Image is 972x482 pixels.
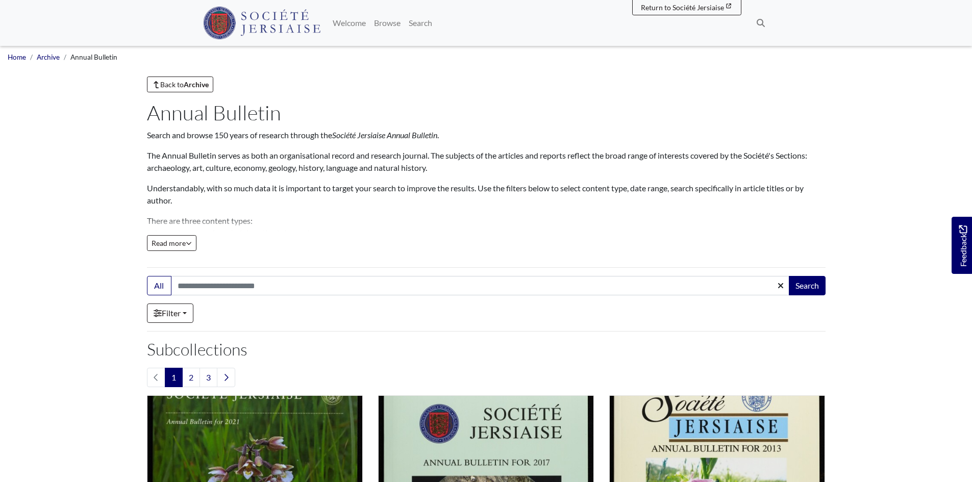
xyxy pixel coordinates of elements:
button: Search [789,276,826,295]
p: There are three content types: Information: contains administrative information. Reports: contain... [147,215,826,264]
strong: Archive [184,80,209,89]
span: Goto page 1 [165,368,183,387]
li: Previous page [147,368,165,387]
a: Next page [217,368,235,387]
a: Back toArchive [147,77,214,92]
a: Goto page 2 [182,368,200,387]
button: Read all of the content [147,235,196,251]
button: All [147,276,171,295]
a: Filter [147,303,193,323]
a: Home [8,53,26,61]
span: Feedback [957,225,969,267]
p: The Annual Bulletin serves as both an organisational record and research journal. The subjects of... [147,149,826,174]
span: Read more [152,239,192,247]
input: Search this collection... [171,276,790,295]
nav: pagination [147,368,826,387]
em: Société Jersiaise Annual Bulletin [332,130,437,140]
img: Société Jersiaise [203,7,321,39]
a: Browse [370,13,405,33]
span: Annual Bulletin [70,53,117,61]
a: Would you like to provide feedback? [952,217,972,274]
a: Goto page 3 [200,368,217,387]
span: Return to Société Jersiaise [641,3,724,12]
p: Understandably, with so much data it is important to target your search to improve the results. U... [147,182,826,207]
p: Search and browse 150 years of research through the . [147,129,826,141]
a: Société Jersiaise logo [203,4,321,42]
h1: Annual Bulletin [147,100,826,125]
a: Search [405,13,436,33]
h2: Subcollections [147,340,826,359]
a: Welcome [329,13,370,33]
a: Archive [37,53,60,61]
